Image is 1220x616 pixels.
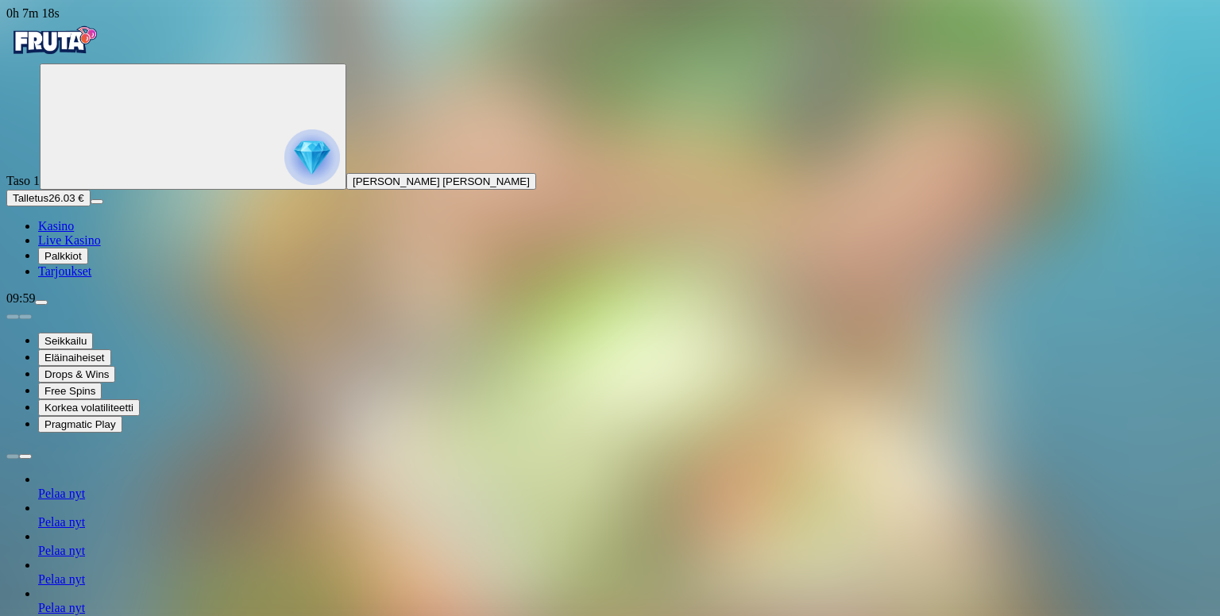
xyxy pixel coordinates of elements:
[19,454,32,459] button: next slide
[40,64,346,190] button: reward progress
[38,383,102,399] button: Free Spins
[19,314,32,319] button: next slide
[44,335,87,347] span: Seikkailu
[6,21,1214,279] nav: Primary
[44,385,95,397] span: Free Spins
[38,601,85,614] a: Pelaa nyt
[6,314,19,319] button: prev slide
[44,352,105,364] span: Eläinaiheiset
[6,291,35,305] span: 09:59
[38,572,85,586] a: Pelaa nyt
[38,248,88,264] button: Palkkiot
[284,129,340,185] img: reward progress
[44,402,133,414] span: Korkea volatiliteetti
[13,192,48,204] span: Talletus
[38,416,122,433] button: Pragmatic Play
[38,349,111,366] button: Eläinaiheiset
[44,368,109,380] span: Drops & Wins
[6,21,102,60] img: Fruta
[35,300,48,305] button: menu
[44,418,116,430] span: Pragmatic Play
[346,173,536,190] button: [PERSON_NAME] [PERSON_NAME]
[6,174,40,187] span: Taso 1
[48,192,83,204] span: 26.03 €
[38,544,85,557] a: Pelaa nyt
[38,233,101,247] a: Live Kasino
[38,219,74,233] a: Kasino
[38,366,115,383] button: Drops & Wins
[38,515,85,529] a: Pelaa nyt
[6,6,60,20] span: user session time
[6,219,1214,279] nav: Main menu
[353,175,530,187] span: [PERSON_NAME] [PERSON_NAME]
[38,399,140,416] button: Korkea volatiliteetti
[6,190,91,206] button: Talletusplus icon26.03 €
[6,454,19,459] button: prev slide
[38,333,93,349] button: Seikkailu
[91,199,103,204] button: menu
[6,49,102,63] a: Fruta
[38,487,85,500] a: Pelaa nyt
[38,264,91,278] a: Tarjoukset
[44,250,82,262] span: Palkkiot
